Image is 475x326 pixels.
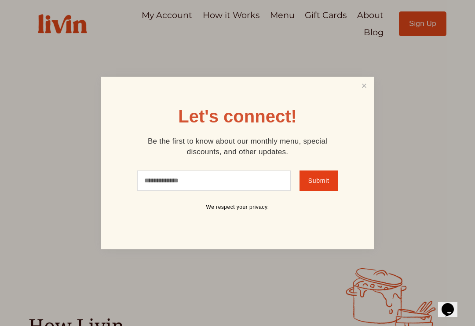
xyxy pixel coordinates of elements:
iframe: chat widget [438,291,466,317]
h1: Let's connect! [178,107,297,125]
p: Be the first to know about our monthly menu, special discounts, and other updates. [132,136,343,157]
a: Close [356,78,373,94]
span: Submit [308,177,329,184]
p: We respect your privacy. [132,204,343,211]
button: Submit [300,170,338,191]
